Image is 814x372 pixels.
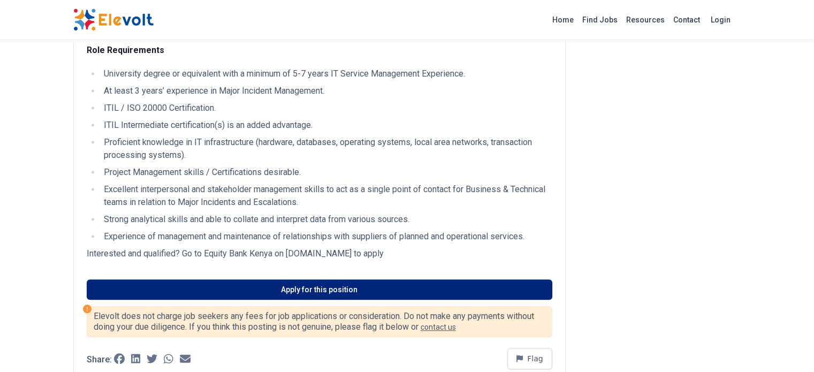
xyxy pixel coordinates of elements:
[94,311,545,332] p: Elevolt does not charge job seekers any fees for job applications or consideration. Do not make a...
[87,45,164,55] strong: Role Requirements
[101,230,552,243] li: Experience of management and maintenance of relationships with suppliers of planned and operation...
[622,11,669,28] a: Resources
[669,11,704,28] a: Contact
[101,85,552,97] li: At least 3 years’ experience in Major Incident Management.
[101,136,552,162] li: Proficient knowledge in IT infrastructure (hardware, databases, operating systems, local area net...
[760,321,814,372] iframe: Chat Widget
[101,119,552,132] li: ITIL Intermediate certification(s) is an added advantage.
[101,166,552,179] li: Project Management skills / Certifications desirable.
[578,11,622,28] a: Find Jobs
[421,323,456,331] a: contact us
[101,183,552,209] li: Excellent interpersonal and stakeholder management skills to act as a single point of contact for...
[507,348,552,369] button: Flag
[548,11,578,28] a: Home
[101,67,552,80] li: University degree or equivalent with a minimum of 5-7 years IT Service Management Experience.
[704,9,737,31] a: Login
[101,213,552,226] li: Strong analytical skills and able to collate and interpret data from various sources.
[87,247,552,260] p: Interested and qualified? Go to Equity Bank Kenya on [DOMAIN_NAME] to apply
[87,355,112,364] p: Share:
[73,9,154,31] img: Elevolt
[101,102,552,115] li: ITIL / ISO 20000 Certification.
[87,279,552,300] a: Apply for this position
